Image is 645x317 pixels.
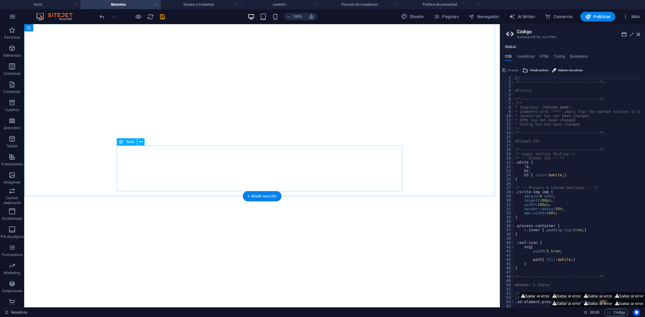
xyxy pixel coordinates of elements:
[590,309,599,316] span: 00 00
[500,253,515,258] div: 43
[500,148,515,152] div: 18
[614,292,645,300] button: Saltar al error
[4,180,20,185] p: Imágenes
[500,114,515,118] div: 10
[500,139,515,143] div: 16
[500,105,515,110] div: 8
[135,13,142,20] button: Haz clic para salir del modo de previsualización y seguir editando
[2,216,22,221] p: Encabezado
[399,12,426,21] div: Diseño (Ctrl+Alt+Y)
[80,1,161,8] h4: Nosotros
[399,12,426,21] button: Diseño
[161,1,241,8] h4: Domos y Cubiertas
[401,14,424,20] span: Diseño
[500,160,515,165] div: 21
[3,89,21,94] p: Contenido
[500,203,515,207] div: 31
[500,241,515,245] div: 40
[1,234,23,239] p: Pie de página
[500,228,515,232] div: 37
[580,12,616,21] button: Publicar
[551,292,582,300] button: Saltar al error
[2,252,22,257] p: Formularios
[585,14,611,20] span: Publicar
[614,300,645,307] button: Saltar al error
[539,54,549,61] h4: HTML
[98,13,106,20] button: undo
[500,262,515,266] div: 45
[500,283,515,287] div: 50
[509,14,535,20] span: AI Writer
[35,13,80,20] img: Editor Logo
[126,140,135,144] span: Texto
[516,54,534,61] h4: JavaScript
[500,198,515,203] div: 30
[500,118,515,122] div: 11
[4,35,20,40] p: Favoritos
[500,249,515,253] div: 42
[570,54,588,61] h4: Boilerplate
[500,181,515,186] div: 26
[4,271,20,275] p: Marketing
[500,194,515,198] div: 29
[633,309,640,316] button: Usercentrics
[545,14,573,20] span: Comercio
[500,258,515,262] div: 44
[500,287,515,291] div: 51
[517,29,640,34] h2: Código
[284,13,305,20] button: 100%
[500,236,515,241] div: 39
[4,71,21,76] p: Columnas
[500,135,515,139] div: 15
[500,186,515,190] div: 27
[500,88,515,93] div: 4
[1,162,23,167] p: Prestaciones
[4,307,20,312] p: Comercio
[607,309,625,316] span: Código
[468,14,499,20] span: Navegador
[500,84,515,88] div: 3
[159,13,166,20] i: Guardar (Ctrl+S)
[500,169,515,173] div: 23
[542,12,575,21] button: Comercio
[500,274,515,279] div: 48
[293,13,303,20] h6: 100%
[500,207,515,211] div: 32
[7,144,18,149] p: Tablas
[500,156,515,160] div: 20
[241,1,322,8] h4: Lambrín
[243,191,281,201] div: + Añadir sección
[582,300,614,307] button: Saltar al error
[500,279,515,283] div: 49
[500,110,515,114] div: 9
[500,173,515,177] div: 24
[520,292,551,300] button: Saltar al error
[558,67,583,74] span: Selector de colores
[147,13,154,20] i: Volver a cargar página
[4,126,21,130] p: Accordion
[500,270,515,274] div: 47
[500,219,515,224] div: 35
[147,13,154,20] button: reload
[584,309,600,316] h6: Tiempo de la sesión
[5,309,28,316] a: Haz clic para cancelar la selección y doble clic para abrir páginas
[500,245,515,249] div: 41
[500,190,515,194] div: 28
[466,12,502,21] button: Navegador
[522,67,550,74] button: Añadir archivo
[500,101,515,105] div: 7
[582,292,614,300] button: Saltar al error
[500,177,515,181] div: 25
[431,12,461,21] button: Páginas
[507,12,538,21] button: AI Writer
[500,152,515,156] div: 19
[500,211,515,215] div: 33
[517,34,628,40] h3: Gestionar (S)CSS, JS y HTML
[500,93,515,97] div: 5
[500,122,515,126] div: 12
[620,12,642,21] button: Más
[402,1,483,8] h4: Política de privacidad
[2,289,22,293] p: Colecciones
[500,224,515,228] div: 36
[434,14,459,20] span: Páginas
